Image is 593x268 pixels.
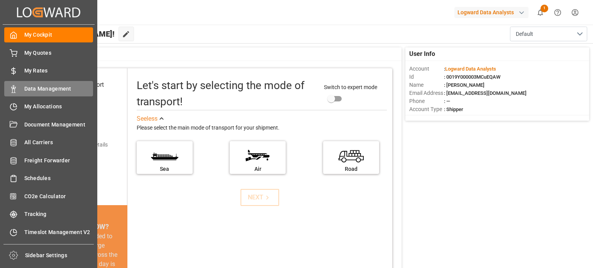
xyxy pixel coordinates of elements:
span: Default [516,30,533,38]
span: Timeslot Management V2 [24,228,93,236]
button: NEXT [241,189,279,206]
a: Data Management [4,81,93,96]
span: Data Management [24,85,93,93]
div: Let's start by selecting the mode of transport! [137,78,317,110]
span: My Allocations [24,103,93,111]
a: My Rates [4,63,93,78]
span: Id [409,73,444,81]
span: My Rates [24,67,93,75]
button: open menu [510,27,587,41]
a: My Allocations [4,99,93,114]
span: : [444,66,496,72]
span: Email Address [409,89,444,97]
a: All Carriers [4,135,93,150]
div: Please select the main mode of transport for your shipment. [137,123,387,133]
div: Add shipping details [59,141,108,149]
a: Freight Forwarder [4,153,93,168]
span: Hello [PERSON_NAME]! [32,27,115,41]
span: : [EMAIL_ADDRESS][DOMAIN_NAME] [444,90,527,96]
span: Account [409,65,444,73]
span: My Quotes [24,49,93,57]
span: Switch to expert mode [324,84,377,90]
span: Freight Forwarder [24,157,93,165]
a: Tracking [4,207,93,222]
div: See less [137,114,158,123]
div: Road [327,165,375,173]
div: Logward Data Analysts [454,7,529,18]
span: Sidebar Settings [25,251,94,260]
button: Help Center [549,4,566,21]
span: : Shipper [444,106,463,112]
span: Logward Data Analysts [445,66,496,72]
span: : [PERSON_NAME] [444,82,485,88]
span: CO2e Calculator [24,192,93,201]
span: Document Management [24,121,93,129]
div: Sea [141,165,189,173]
span: : 0019Y000003MCuEQAW [444,74,500,80]
span: Account Type [409,105,444,113]
a: My Quotes [4,45,93,60]
span: User Info [409,49,435,59]
span: Tracking [24,210,93,218]
span: All Carriers [24,138,93,147]
div: Air [234,165,282,173]
a: My Cockpit [4,27,93,42]
span: Schedules [24,174,93,182]
a: CO2e Calculator [4,189,93,204]
span: 1 [540,5,548,12]
span: Name [409,81,444,89]
button: show 1 new notifications [532,4,549,21]
button: Logward Data Analysts [454,5,532,20]
span: My Cockpit [24,31,93,39]
span: Phone [409,97,444,105]
div: NEXT [248,193,271,202]
a: Schedules [4,171,93,186]
span: : — [444,98,450,104]
a: Timeslot Management V2 [4,224,93,239]
a: Document Management [4,117,93,132]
